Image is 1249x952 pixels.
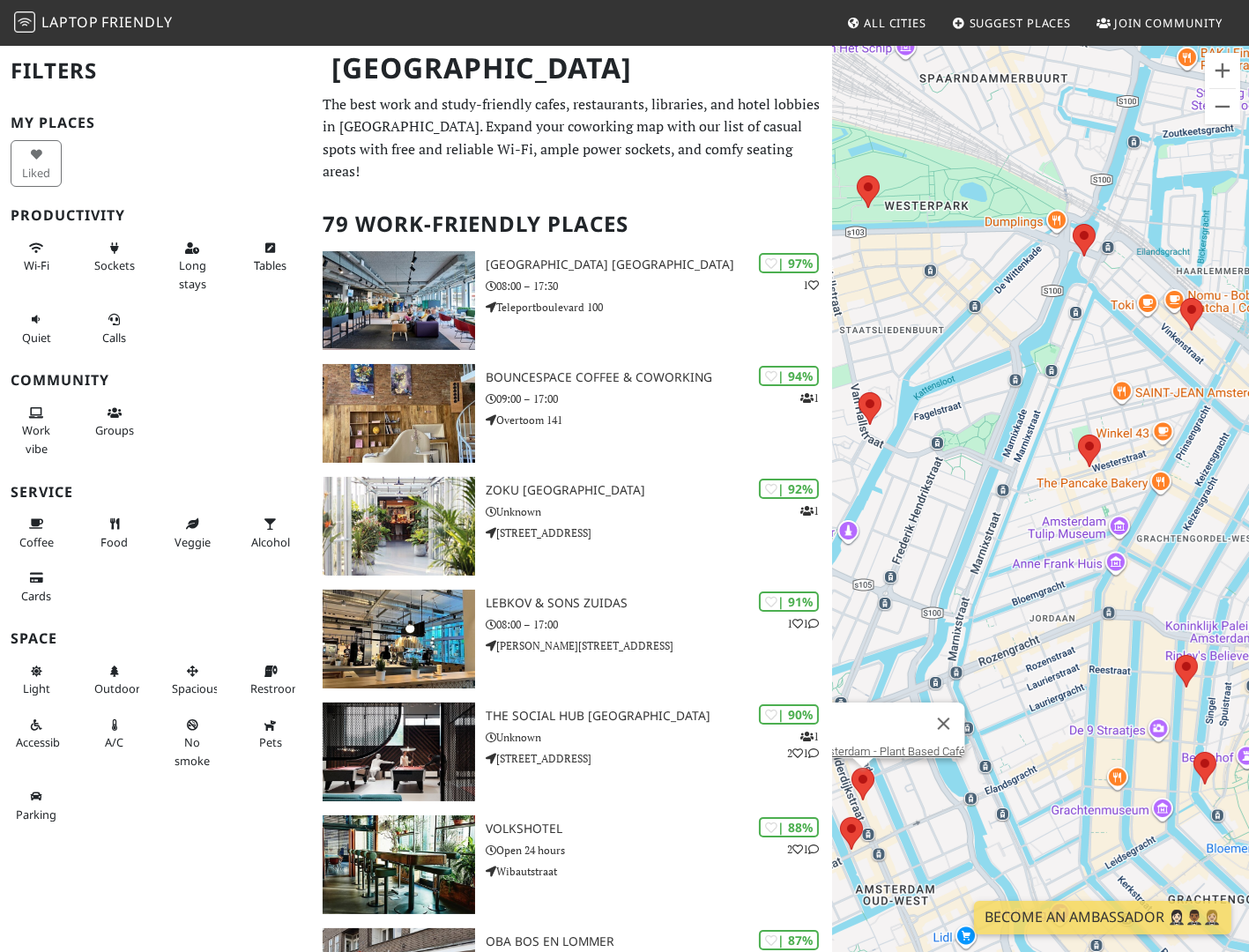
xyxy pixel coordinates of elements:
span: Power sockets [94,257,135,273]
img: Zoku Amsterdam [323,477,475,576]
span: Work-friendly tables [254,257,286,273]
span: Natural light [23,681,50,696]
h3: Space [11,630,301,647]
h3: BounceSpace Coffee & Coworking [486,370,833,385]
h3: Volkshotel [486,822,833,837]
span: Alcohol [251,534,290,550]
button: Alcohol [245,509,296,556]
img: Lebkov & Sons Zuidas [323,590,475,688]
button: Spacious [167,657,218,703]
img: LaptopFriendly [14,11,35,33]
button: Cards [11,563,62,610]
button: Accessible [11,710,62,757]
span: Suggest Places [970,15,1072,31]
p: 1 [803,277,819,294]
h3: Service [11,484,301,501]
button: Pets [245,710,296,757]
span: Credit cards [21,588,51,604]
img: Aristo Meeting Center Amsterdam [323,251,475,350]
button: Groups [89,398,140,445]
a: The Social Hub Amsterdam City | 90% 121 The Social Hub [GEOGRAPHIC_DATA] Unknown [STREET_ADDRESS] [312,703,832,801]
button: Light [11,657,62,703]
a: Volkshotel | 88% 21 Volkshotel Open 24 hours Wibautstraat [312,815,832,914]
p: 08:00 – 17:30 [486,278,833,294]
h3: Community [11,372,301,389]
button: Close [922,703,964,745]
span: Spacious [172,681,219,696]
p: 09:00 – 17:00 [486,390,833,407]
div: | 87% [759,930,819,950]
a: Aristo Meeting Center Amsterdam | 97% 1 [GEOGRAPHIC_DATA] [GEOGRAPHIC_DATA] 08:00 – 17:30 Telepor... [312,251,832,350]
div: | 88% [759,817,819,837]
button: Quiet [11,305,62,352]
h3: Lebkov & Sons Zuidas [486,596,833,611]
button: Parking [11,782,62,829]
h3: OBA Bos en Lommer [486,934,833,949]
img: Volkshotel [323,815,475,914]
p: [STREET_ADDRESS] [486,524,833,541]
a: Suggest Places [945,7,1079,39]
span: Veggie [175,534,211,550]
span: Long stays [179,257,206,291]
img: The Social Hub Amsterdam City [323,703,475,801]
p: [PERSON_NAME][STREET_ADDRESS] [486,637,833,654]
p: [STREET_ADDRESS] [486,750,833,767]
h3: My Places [11,115,301,131]
a: SOIL of Amsterdam - Plant Based Café [771,745,964,758]
span: Parking [16,807,56,822]
button: Zoom out [1205,89,1240,124]
button: Zoom in [1205,53,1240,88]
span: Restroom [250,681,302,696]
p: Unknown [486,503,833,520]
h3: [GEOGRAPHIC_DATA] [GEOGRAPHIC_DATA] [486,257,833,272]
button: Sockets [89,234,140,280]
span: People working [22,422,50,456]
a: All Cities [839,7,933,39]
span: Air conditioned [105,734,123,750]
p: 1 [800,502,819,519]
a: Join Community [1089,7,1230,39]
h2: Filters [11,44,301,98]
span: Food [100,534,128,550]
p: The best work and study-friendly cafes, restaurants, libraries, and hotel lobbies in [GEOGRAPHIC_... [323,93,822,183]
span: Coffee [19,534,54,550]
a: Zoku Amsterdam | 92% 1 Zoku [GEOGRAPHIC_DATA] Unknown [STREET_ADDRESS] [312,477,832,576]
button: Work vibe [11,398,62,463]
button: Wi-Fi [11,234,62,280]
h2: 79 Work-Friendly Places [323,197,822,251]
button: Food [89,509,140,556]
p: Overtoom 141 [486,412,833,428]
span: Smoke free [175,734,210,768]
a: LaptopFriendly LaptopFriendly [14,8,173,39]
a: BounceSpace Coffee & Coworking | 94% 1 BounceSpace Coffee & Coworking 09:00 – 17:00 Overtoom 141 [312,364,832,463]
p: 1 2 1 [787,728,819,762]
div: | 97% [759,253,819,273]
button: Restroom [245,657,296,703]
p: 1 1 [787,615,819,632]
div: | 90% [759,704,819,725]
span: Accessible [16,734,69,750]
p: 08:00 – 17:00 [486,616,833,633]
button: Calls [89,305,140,352]
button: Outdoor [89,657,140,703]
p: Open 24 hours [486,842,833,859]
div: | 92% [759,479,819,499]
div: | 94% [759,366,819,386]
span: Stable Wi-Fi [24,257,49,273]
div: | 91% [759,591,819,612]
h3: Zoku [GEOGRAPHIC_DATA] [486,483,833,498]
img: BounceSpace Coffee & Coworking [323,364,475,463]
span: Group tables [95,422,134,438]
button: Long stays [167,234,218,298]
button: Coffee [11,509,62,556]
h3: The Social Hub [GEOGRAPHIC_DATA] [486,709,833,724]
p: Teleportboulevard 100 [486,299,833,316]
span: Quiet [22,330,51,346]
button: Tables [245,234,296,280]
span: Pet friendly [259,734,282,750]
button: Veggie [167,509,218,556]
h1: [GEOGRAPHIC_DATA] [317,44,829,93]
button: A/C [89,710,140,757]
h3: Productivity [11,207,301,224]
p: Wibautstraat [486,863,833,880]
